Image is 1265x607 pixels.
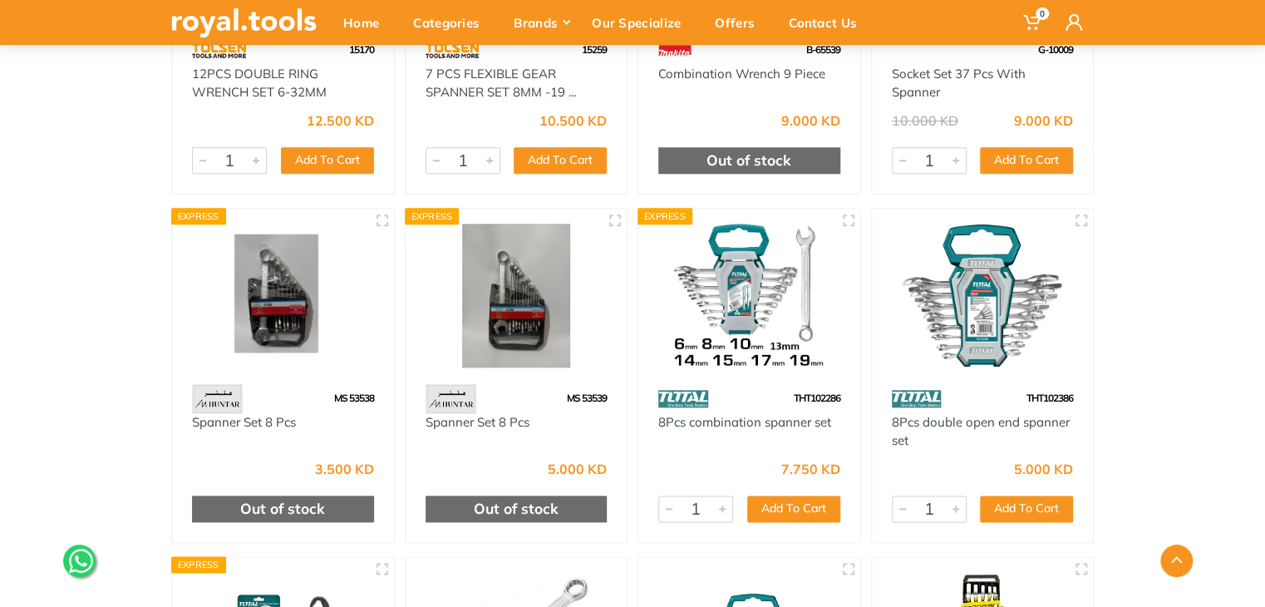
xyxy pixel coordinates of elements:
[794,392,840,404] span: THT102286
[781,462,840,476] div: 7.750 KD
[658,66,825,81] a: Combination Wrench 9 Piece
[426,384,476,413] img: 101.webp
[567,392,607,404] span: MS 53539
[1014,462,1073,476] div: 5.000 KD
[892,114,958,127] div: 10.000 KD
[426,496,608,522] div: Out of stock
[747,496,840,522] button: Add To Cart
[171,208,226,225] div: Express
[539,114,607,127] div: 10.500 KD
[658,36,692,65] img: 42.webp
[426,414,529,430] a: Spanner Set 8 Pcs
[187,224,379,368] img: Royal Tools - Spanner Set 8 Pcs
[401,5,502,40] div: Categories
[892,384,942,413] img: 86.webp
[1026,392,1073,404] span: THT102386
[426,36,480,65] img: 64.webp
[580,5,703,40] div: Our Specialize
[334,392,374,404] span: MS 53538
[421,224,613,368] img: Royal Tools - Spanner Set 8 Pcs
[1014,114,1073,127] div: 9.000 KD
[703,5,777,40] div: Offers
[887,224,1079,368] img: Royal Tools - 8Pcs double open end spanner set
[426,66,576,101] a: 7 PCS FLEXIBLE GEAR SPANNER SET 8MM -19 ...
[781,114,840,127] div: 9.000 KD
[1038,43,1073,56] span: G-10009
[192,66,327,101] a: 12PCS DOUBLE RING WRENCH SET 6-32MM
[806,43,840,56] span: B-65539
[192,384,243,413] img: 101.webp
[349,43,374,56] span: 15170
[332,5,401,40] div: Home
[514,147,607,174] button: Add To Cart
[777,5,879,40] div: Contact Us
[892,36,927,65] img: 1.webp
[658,384,708,413] img: 86.webp
[892,414,1070,449] a: 8Pcs double open end spanner set
[1036,7,1049,20] span: 0
[192,496,374,522] div: Out of stock
[502,5,580,40] div: Brands
[281,147,374,174] button: Add To Cart
[405,208,460,225] div: Express
[980,496,1073,522] button: Add To Cart
[315,462,374,476] div: 3.500 KD
[653,224,845,368] img: Royal Tools - 8Pcs combination spanner set
[637,208,692,225] div: Express
[307,114,374,127] div: 12.500 KD
[192,36,246,65] img: 64.webp
[892,66,1026,101] a: Socket Set 37 Pcs With Spanner
[658,414,831,430] a: 8Pcs combination spanner set
[548,462,607,476] div: 5.000 KD
[658,147,840,174] div: Out of stock
[171,8,317,37] img: royal.tools Logo
[582,43,607,56] span: 15259
[192,414,296,430] a: Spanner Set 8 Pcs
[980,147,1073,174] button: Add To Cart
